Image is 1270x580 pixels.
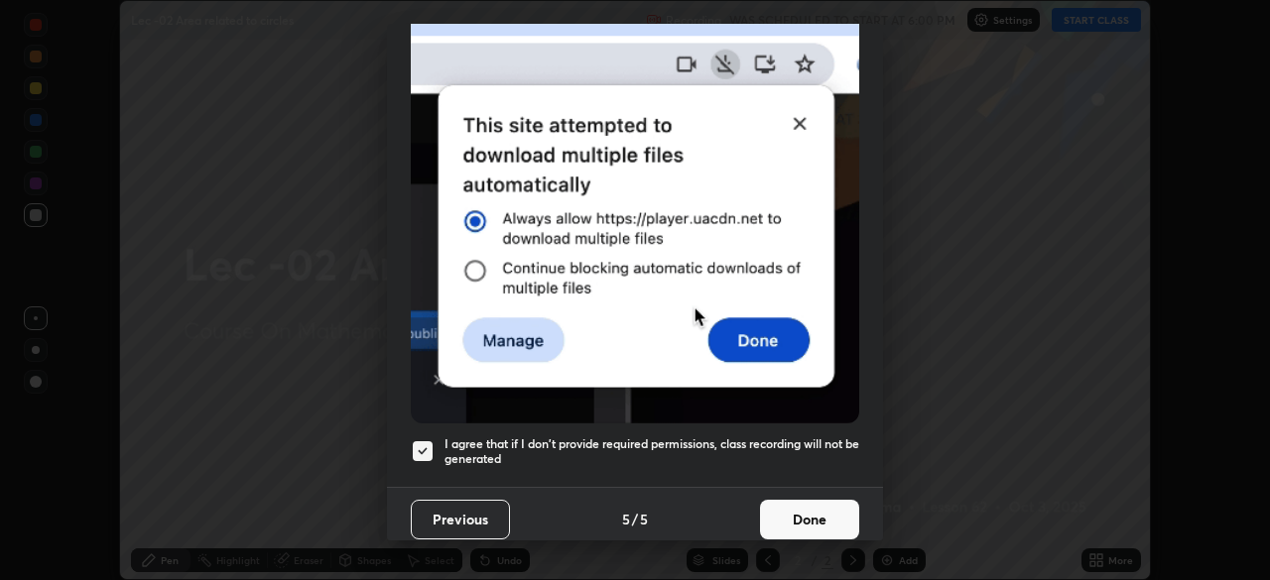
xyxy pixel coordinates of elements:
[760,500,859,539] button: Done
[444,436,859,467] h5: I agree that if I don't provide required permissions, class recording will not be generated
[622,509,630,529] h4: 5
[640,509,648,529] h4: 5
[411,500,510,539] button: Previous
[632,509,638,529] h4: /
